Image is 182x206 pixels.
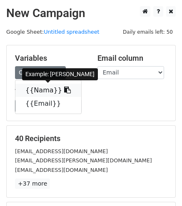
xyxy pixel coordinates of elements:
a: Untitled spreadsheet [44,29,99,35]
h5: 40 Recipients [15,134,167,143]
a: {{Email}} [15,97,81,110]
small: Google Sheet: [6,29,100,35]
small: [EMAIL_ADDRESS][DOMAIN_NAME] [15,148,108,154]
h2: New Campaign [6,6,176,20]
h5: Variables [15,54,85,63]
a: +37 more [15,179,50,189]
a: Daily emails left: 50 [120,29,176,35]
span: Daily emails left: 50 [120,27,176,37]
a: {{Nama}} [15,84,81,97]
a: Copy/paste... [15,66,66,79]
h5: Email column [97,54,167,63]
div: Example: [PERSON_NAME] [22,68,98,80]
small: [EMAIL_ADDRESS][PERSON_NAME][DOMAIN_NAME] [15,157,152,164]
iframe: Chat Widget [140,166,182,206]
small: [EMAIL_ADDRESS][DOMAIN_NAME] [15,167,108,173]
